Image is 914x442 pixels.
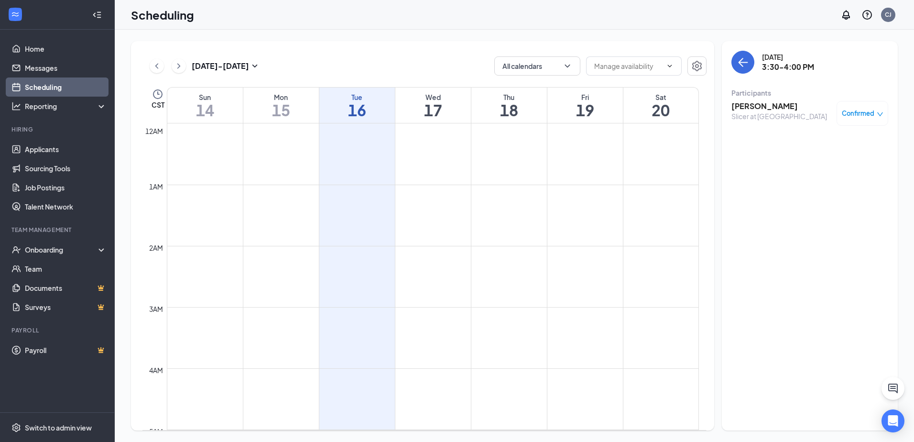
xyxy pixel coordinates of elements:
div: [DATE] [762,52,814,62]
div: Fri [547,92,623,102]
div: Payroll [11,326,105,334]
div: 5am [147,426,165,437]
svg: ChatActive [887,383,899,394]
a: September 20, 2025 [623,88,699,123]
svg: ChevronLeft [152,60,162,72]
svg: UserCheck [11,245,21,254]
h3: [DATE] - [DATE] [192,61,249,71]
button: ChevronLeft [150,59,164,73]
button: back-button [731,51,754,74]
a: September 15, 2025 [243,88,319,123]
div: 12am [143,126,165,136]
div: Participants [731,88,888,98]
a: Talent Network [25,197,107,216]
div: 2am [147,243,165,253]
a: September 16, 2025 [319,88,395,123]
svg: ChevronDown [563,61,572,71]
a: Home [25,39,107,58]
a: September 17, 2025 [395,88,471,123]
a: Job Postings [25,178,107,197]
div: CJ [885,11,892,19]
div: Sat [623,92,699,102]
div: Slicer at [GEOGRAPHIC_DATA] [731,111,827,121]
div: Switch to admin view [25,423,92,432]
svg: ArrowLeft [737,56,749,68]
div: Tue [319,92,395,102]
button: ChevronRight [172,59,186,73]
svg: Collapse [92,10,102,20]
svg: Clock [152,88,163,100]
span: down [877,111,883,118]
svg: Notifications [840,9,852,21]
div: Hiring [11,125,105,133]
div: Thu [471,92,547,102]
svg: ChevronDown [666,62,674,70]
span: Confirmed [842,109,874,118]
a: Team [25,259,107,278]
div: Wed [395,92,471,102]
svg: QuestionInfo [861,9,873,21]
h1: Scheduling [131,7,194,23]
h1: 14 [167,102,243,118]
a: DocumentsCrown [25,278,107,298]
h1: 16 [319,102,395,118]
div: 3am [147,304,165,314]
div: 1am [147,181,165,192]
div: Mon [243,92,319,102]
svg: Settings [11,423,21,432]
a: September 14, 2025 [167,88,243,123]
div: Reporting [25,101,107,111]
svg: Analysis [11,101,21,111]
h1: 20 [623,102,699,118]
a: PayrollCrown [25,341,107,360]
h1: 18 [471,102,547,118]
svg: ChevronRight [174,60,184,72]
div: Onboarding [25,245,98,254]
span: CST [152,100,164,110]
h1: 19 [547,102,623,118]
svg: WorkstreamLogo [11,10,20,19]
svg: SmallChevronDown [249,60,261,72]
a: SurveysCrown [25,298,107,317]
h3: [PERSON_NAME] [731,101,827,111]
input: Manage availability [594,61,662,71]
svg: Settings [691,60,703,72]
div: Open Intercom Messenger [881,409,904,432]
a: Messages [25,58,107,77]
button: All calendarsChevronDown [494,56,580,76]
button: Settings [687,56,707,76]
button: ChatActive [881,377,904,400]
h1: 15 [243,102,319,118]
a: Sourcing Tools [25,159,107,178]
a: Applicants [25,140,107,159]
div: Sun [167,92,243,102]
a: Scheduling [25,77,107,97]
a: September 19, 2025 [547,88,623,123]
div: Team Management [11,226,105,234]
h1: 17 [395,102,471,118]
h3: 3:30-4:00 PM [762,62,814,72]
div: 4am [147,365,165,376]
a: September 18, 2025 [471,88,547,123]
